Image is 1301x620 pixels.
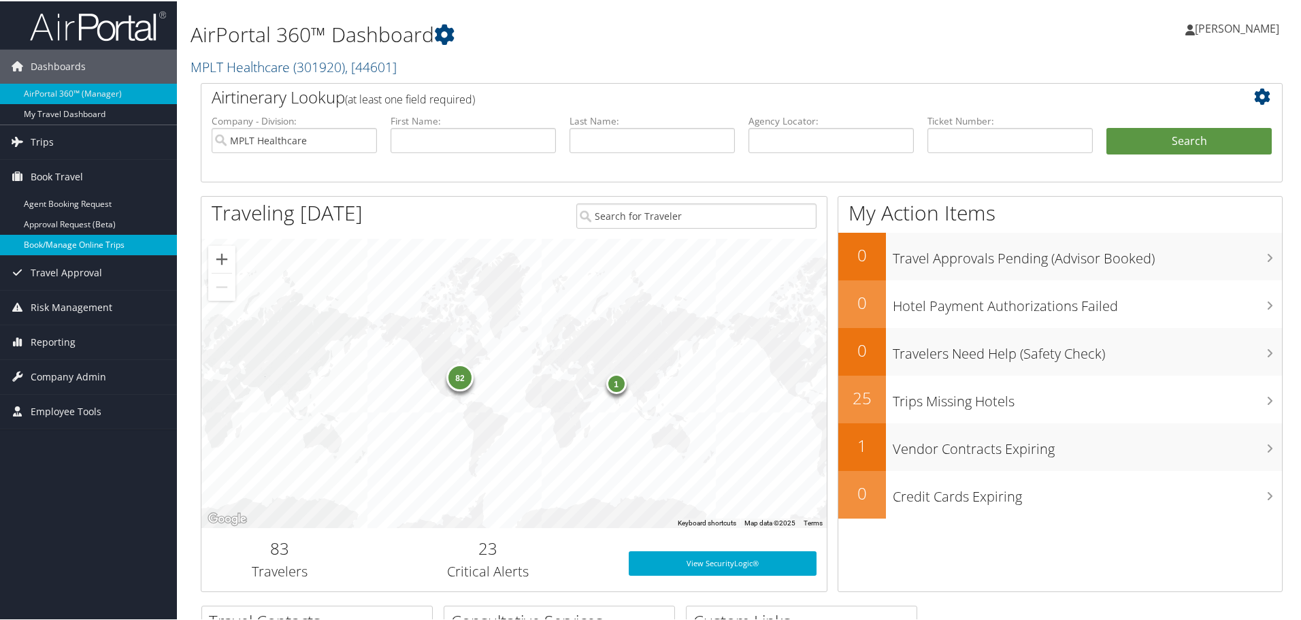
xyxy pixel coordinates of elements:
[838,480,886,504] h2: 0
[30,9,166,41] img: airportal-logo.png
[838,470,1282,517] a: 0Credit Cards Expiring
[345,56,397,75] span: , [ 44601 ]
[838,338,886,361] h2: 0
[293,56,345,75] span: ( 301920 )
[804,518,823,525] a: Terms (opens in new tab)
[927,113,1093,127] label: Ticket Number:
[31,159,83,193] span: Book Travel
[212,197,363,226] h1: Traveling [DATE]
[212,536,348,559] h2: 83
[838,433,886,456] h2: 1
[606,372,626,392] div: 1
[570,113,735,127] label: Last Name:
[838,374,1282,422] a: 25Trips Missing Hotels
[893,241,1282,267] h3: Travel Approvals Pending (Advisor Booked)
[1185,7,1293,48] a: [PERSON_NAME]
[838,279,1282,327] a: 0Hotel Payment Authorizations Failed
[368,561,608,580] h3: Critical Alerts
[678,517,736,527] button: Keyboard shortcuts
[446,363,474,390] div: 82
[205,509,250,527] a: Open this area in Google Maps (opens a new window)
[208,244,235,272] button: Zoom in
[31,255,102,289] span: Travel Approval
[31,48,86,82] span: Dashboards
[893,431,1282,457] h3: Vendor Contracts Expiring
[1195,20,1279,35] span: [PERSON_NAME]
[838,231,1282,279] a: 0Travel Approvals Pending (Advisor Booked)
[391,113,556,127] label: First Name:
[368,536,608,559] h2: 23
[212,113,377,127] label: Company - Division:
[576,202,817,227] input: Search for Traveler
[205,509,250,527] img: Google
[31,289,112,323] span: Risk Management
[345,91,475,105] span: (at least one field required)
[838,385,886,408] h2: 25
[191,19,925,48] h1: AirPortal 360™ Dashboard
[191,56,397,75] a: MPLT Healthcare
[838,197,1282,226] h1: My Action Items
[31,393,101,427] span: Employee Tools
[629,550,817,574] a: View SecurityLogic®
[838,422,1282,470] a: 1Vendor Contracts Expiring
[212,84,1182,108] h2: Airtinerary Lookup
[208,272,235,299] button: Zoom out
[748,113,914,127] label: Agency Locator:
[893,384,1282,410] h3: Trips Missing Hotels
[31,359,106,393] span: Company Admin
[838,290,886,313] h2: 0
[838,327,1282,374] a: 0Travelers Need Help (Safety Check)
[31,124,54,158] span: Trips
[212,561,348,580] h3: Travelers
[744,518,795,525] span: Map data ©2025
[1106,127,1272,154] button: Search
[31,324,76,358] span: Reporting
[893,289,1282,314] h3: Hotel Payment Authorizations Failed
[838,242,886,265] h2: 0
[893,336,1282,362] h3: Travelers Need Help (Safety Check)
[893,479,1282,505] h3: Credit Cards Expiring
